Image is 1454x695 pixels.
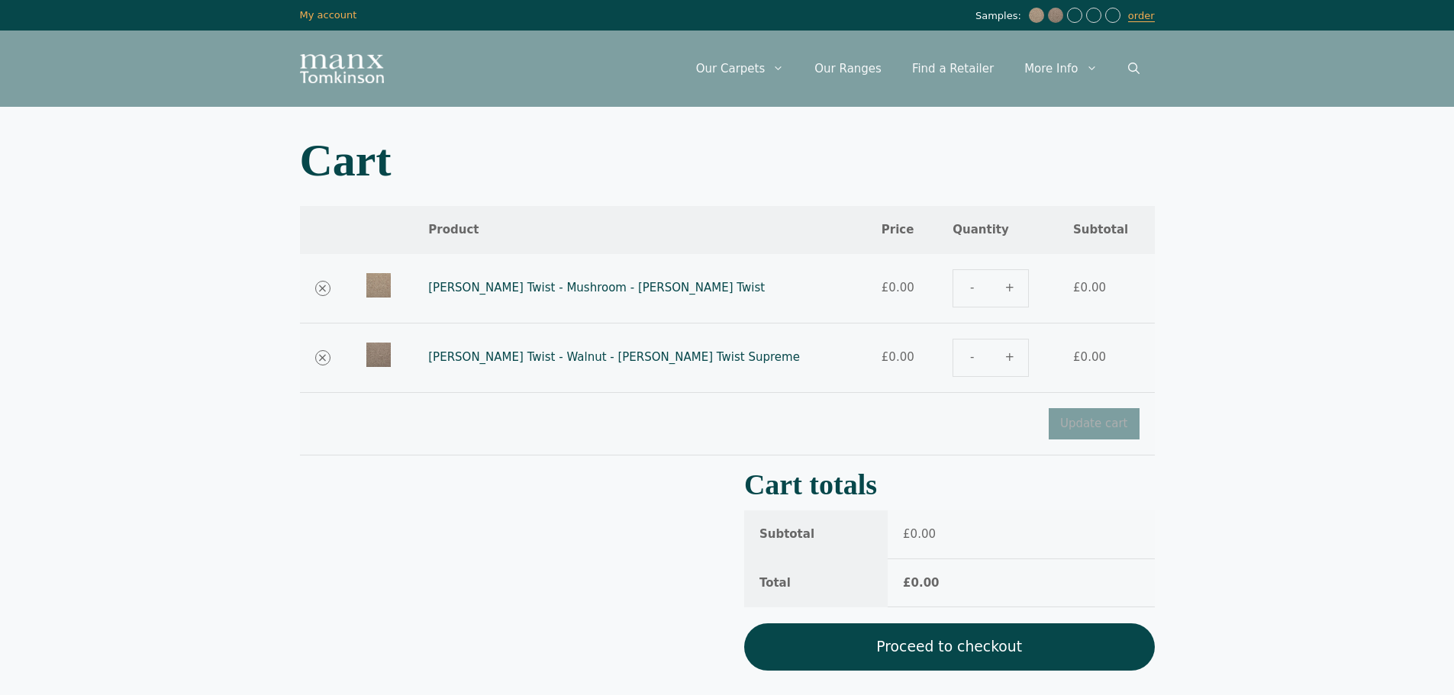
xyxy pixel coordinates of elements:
[744,559,888,608] th: Total
[300,9,357,21] a: My account
[300,54,384,83] img: Manx Tomkinson
[903,576,939,590] bdi: 0.00
[882,281,889,294] span: £
[428,350,800,364] a: [PERSON_NAME] Twist - Walnut - [PERSON_NAME] Twist Supreme
[413,206,866,254] th: Product
[681,46,1155,92] nav: Primary
[1029,8,1044,23] img: Tomkinson Twist - Mushroom
[1009,46,1112,92] a: More Info
[744,623,1155,671] a: Proceed to checkout
[1128,10,1155,22] a: order
[744,474,1155,496] h2: Cart totals
[300,137,1155,183] h1: Cart
[681,46,800,92] a: Our Carpets
[744,510,888,559] th: Subtotal
[1058,206,1154,254] th: Subtotal
[897,46,1009,92] a: Find a Retailer
[1049,408,1140,439] button: Update cart
[1073,281,1106,294] bdi: 0.00
[903,527,911,541] span: £
[315,281,330,296] a: Remove Tomkinson Twist - Mushroom - Tomkinson Twist from cart
[882,350,889,364] span: £
[975,10,1025,23] span: Samples:
[315,350,330,365] a: Remove Tomkinson Twist - Walnut - Tomkinson Twist Supreme from cart
[799,46,897,92] a: Our Ranges
[937,206,1058,254] th: Quantity
[903,576,911,590] span: £
[903,527,936,541] bdi: 0.00
[366,273,391,298] img: Tomkinson Twist - Mushroom
[882,350,914,364] bdi: 0.00
[1073,350,1106,364] bdi: 0.00
[866,206,937,254] th: Price
[1073,281,1081,294] span: £
[428,281,765,294] a: [PERSON_NAME] Twist - Mushroom - [PERSON_NAME] Twist
[1113,46,1155,92] a: Open Search Bar
[366,343,391,367] img: Tomkinson Twist - Walnut
[882,281,914,294] bdi: 0.00
[1048,8,1063,23] img: Tomkinson Twist - Walnut
[1073,350,1081,364] span: £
